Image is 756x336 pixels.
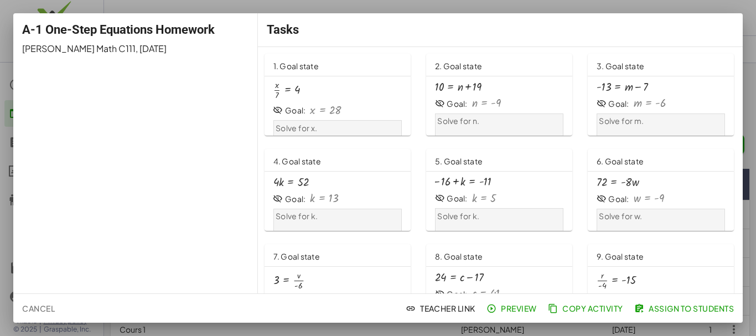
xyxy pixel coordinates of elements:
[22,303,55,313] span: Cancel
[435,156,483,166] span: 5. Goal state
[632,298,738,318] button: Assign to Students
[447,193,467,204] div: Goal:
[484,298,541,318] button: Preview
[273,105,283,115] i: Goal State is hidden.
[597,194,607,204] i: Goal State is hidden.
[435,193,445,203] i: Goal State is hidden.
[285,194,305,205] div: Goal:
[608,99,629,110] div: Goal:
[599,211,722,222] p: Solve for w.
[588,244,736,326] a: 9. Goal stateGoal:Solve for r.
[273,61,319,71] span: 1. Goal state
[435,61,482,71] span: 2. Goal state
[136,43,167,54] span: , [DATE]
[22,23,215,37] span: A-1 One-Step Equations Homework
[403,298,480,318] button: Teacher Link
[447,289,467,300] div: Goal:
[18,298,59,318] button: Cancel
[285,105,305,116] div: Goal:
[408,303,475,313] span: Teacher Link
[265,244,413,326] a: 7. Goal stateGoal:Solve for v.
[426,244,574,326] a: 8. Goal stateGoal:Solve for c.
[426,54,574,136] a: 2. Goal stateGoal:Solve for n.
[22,43,136,54] span: [PERSON_NAME] Math C111
[550,303,623,313] span: Copy Activity
[447,99,467,110] div: Goal:
[273,251,320,261] span: 7. Goal state
[265,149,413,231] a: 4. Goal stateGoal:Solve for k.
[597,99,607,108] i: Goal State is hidden.
[608,194,629,205] div: Goal:
[599,116,722,127] p: Solve for m.
[276,123,399,134] p: Solve for x.
[273,156,321,166] span: 4. Goal state
[276,211,399,222] p: Solve for k.
[435,99,445,108] i: Goal State is hidden.
[597,61,644,71] span: 3. Goal state
[597,251,644,261] span: 9. Goal state
[437,211,561,222] p: Solve for k.
[426,149,574,231] a: 5. Goal stateGoal:Solve for k.
[636,303,734,313] span: Assign to Students
[597,156,644,166] span: 6. Goal state
[435,251,483,261] span: 8. Goal state
[546,298,628,318] button: Copy Activity
[265,54,413,136] a: 1. Goal stateGoal:Solve for x.
[588,149,736,231] a: 6. Goal stateGoal:Solve for w.
[435,289,445,299] i: Goal State is hidden.
[273,194,283,204] i: Goal State is hidden.
[489,303,537,313] span: Preview
[437,116,561,127] p: Solve for n.
[588,54,736,136] a: 3. Goal stateGoal:Solve for m.
[258,13,743,46] div: Tasks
